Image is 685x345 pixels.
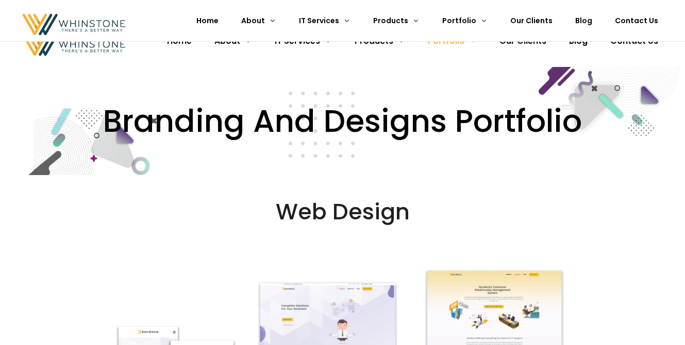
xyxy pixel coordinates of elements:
span: Portfolio [442,15,476,26]
span: About [241,15,265,26]
span: Blog [575,15,592,26]
span: Branding and Designs Portfolio [103,106,582,136]
span: Products [373,15,408,26]
span: Our Clients [510,15,553,26]
span: IT Services [299,15,339,26]
span: Contact Us [615,15,658,26]
h1: Web Design [59,198,626,226]
span: Home [196,15,219,26]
